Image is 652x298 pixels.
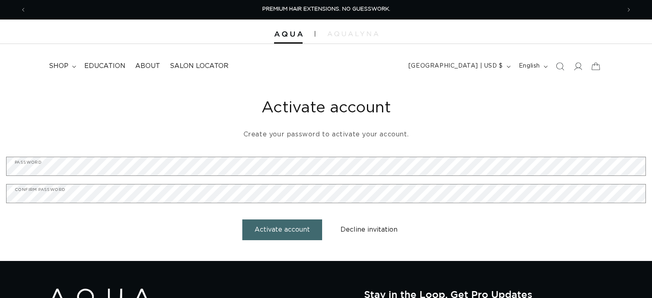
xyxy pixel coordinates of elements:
h1: Activate account [6,98,646,118]
a: Salon Locator [165,57,233,75]
p: Create your password to activate your account. [6,129,646,140]
span: PREMIUM HAIR EXTENSIONS. NO GUESSWORK. [262,7,390,12]
button: Previous announcement [14,2,32,18]
summary: Search [551,57,569,75]
button: Next announcement [620,2,638,18]
span: [GEOGRAPHIC_DATA] | USD $ [408,62,503,70]
img: Aqua Hair Extensions [274,31,303,37]
button: Decline invitation [328,219,410,240]
img: aqualyna.com [327,31,378,36]
span: About [135,62,160,70]
a: About [130,57,165,75]
summary: shop [44,57,79,75]
span: Salon Locator [170,62,228,70]
a: Education [79,57,130,75]
span: English [519,62,540,70]
button: English [514,59,551,74]
span: Education [84,62,125,70]
span: shop [49,62,68,70]
button: [GEOGRAPHIC_DATA] | USD $ [404,59,514,74]
button: Activate account [242,219,322,240]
